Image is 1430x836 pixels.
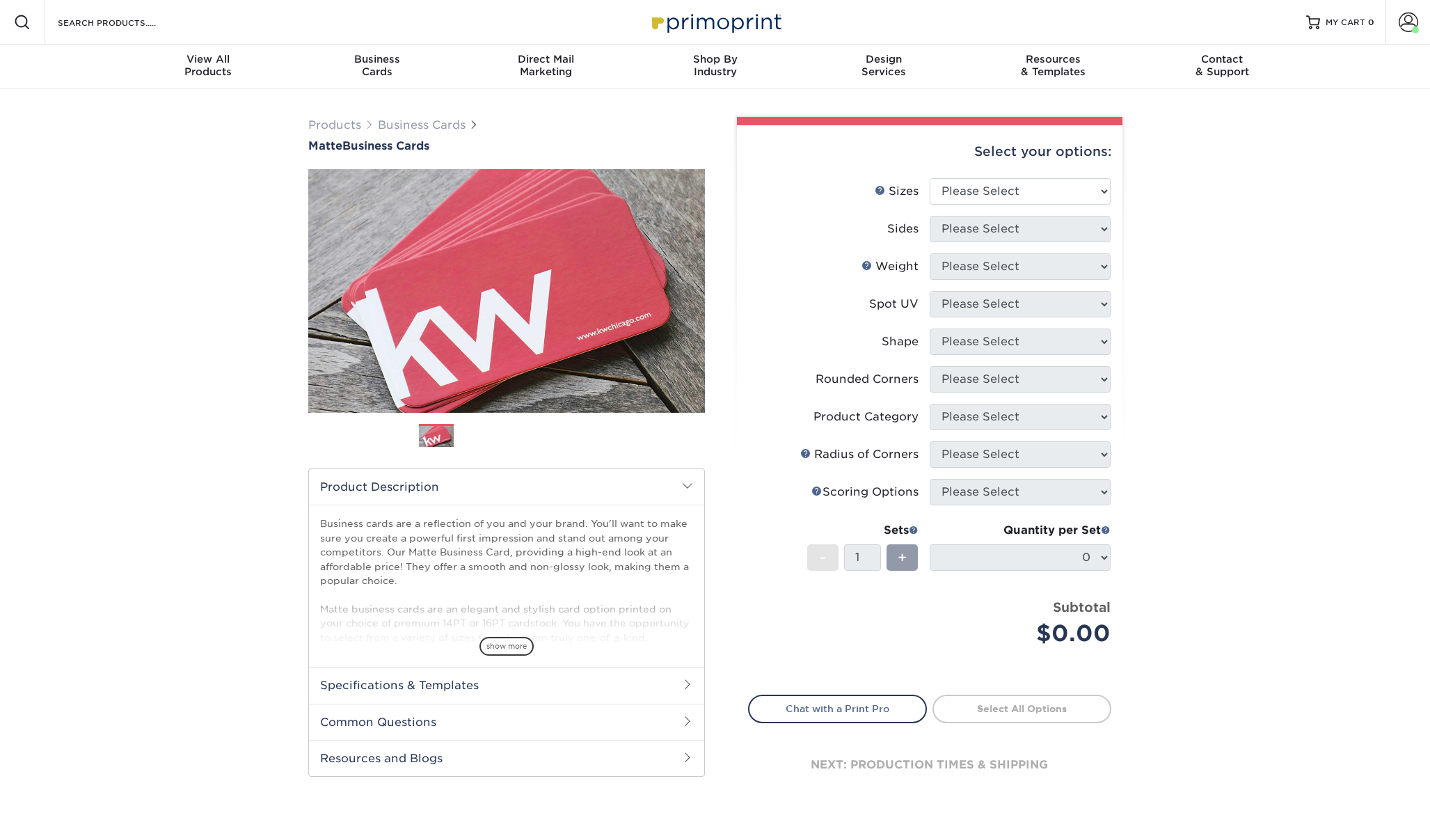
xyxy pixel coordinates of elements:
[309,667,704,703] h2: Specifications & Templates
[1053,599,1111,615] strong: Subtotal
[887,221,919,237] div: Sides
[292,45,461,89] a: BusinessCards
[1326,17,1365,29] span: MY CART
[1138,45,1307,89] a: Contact& Support
[124,53,293,65] span: View All
[861,258,919,275] div: Weight
[748,125,1111,178] div: Select your options:
[969,53,1138,65] span: Resources
[292,53,461,78] div: Cards
[309,469,704,505] h2: Product Description
[932,695,1111,723] a: Select All Options
[800,53,969,65] span: Design
[1138,53,1307,65] span: Contact
[800,53,969,78] div: Services
[630,45,800,89] a: Shop ByIndustry
[559,418,594,453] img: Business Cards 04
[800,45,969,89] a: DesignServices
[308,93,705,489] img: Matte 01
[378,118,466,132] a: Business Cards
[309,704,704,740] h2: Common Questions
[124,45,293,89] a: View AllProducts
[875,183,919,200] div: Sizes
[461,45,630,89] a: Direct MailMarketing
[479,637,534,656] span: show more
[969,45,1138,89] a: Resources& Templates
[308,139,705,152] a: MatteBusiness Cards
[816,371,919,388] div: Rounded Corners
[461,53,630,78] div: Marketing
[630,53,800,65] span: Shop By
[811,484,919,500] div: Scoring Options
[124,53,293,78] div: Products
[308,139,342,152] span: Matte
[940,617,1111,650] div: $0.00
[646,7,785,37] img: Primoprint
[630,53,800,78] div: Industry
[309,740,704,776] h2: Resources and Blogs
[292,53,461,65] span: Business
[930,522,1111,539] div: Quantity per Set
[512,418,547,453] img: Business Cards 03
[898,547,907,568] span: +
[882,333,919,350] div: Shape
[748,723,1111,807] div: next: production times & shipping
[308,139,705,152] h1: Business Cards
[1368,17,1374,27] span: 0
[869,296,919,313] div: Spot UV
[419,419,454,454] img: Business Cards 01
[820,547,826,568] span: -
[461,53,630,65] span: Direct Mail
[308,118,361,132] a: Products
[1138,53,1307,78] div: & Support
[748,695,927,723] a: Chat with a Print Pro
[320,516,693,715] p: Business cards are a reflection of you and your brand. You'll want to make sure you create a powe...
[56,14,192,31] input: SEARCH PRODUCTS.....
[813,409,919,425] div: Product Category
[466,418,500,453] img: Business Cards 02
[969,53,1138,78] div: & Templates
[807,522,919,539] div: Sets
[800,446,919,463] div: Radius of Corners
